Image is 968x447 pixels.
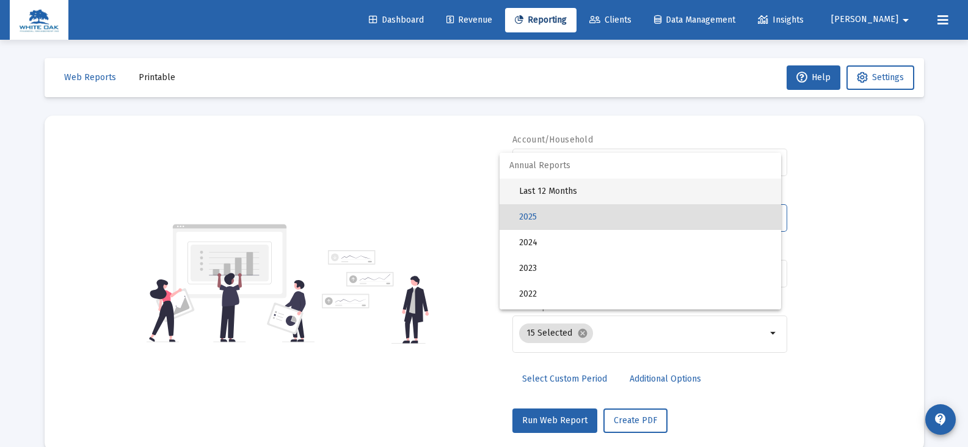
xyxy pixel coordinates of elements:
span: 2022 [519,281,771,307]
span: 2024 [519,230,771,256]
span: 2025 [519,204,771,230]
span: 2023 [519,256,771,281]
span: Last 12 Months [519,179,771,204]
span: Annual Reports [500,153,781,179]
span: 2021 [519,307,771,333]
